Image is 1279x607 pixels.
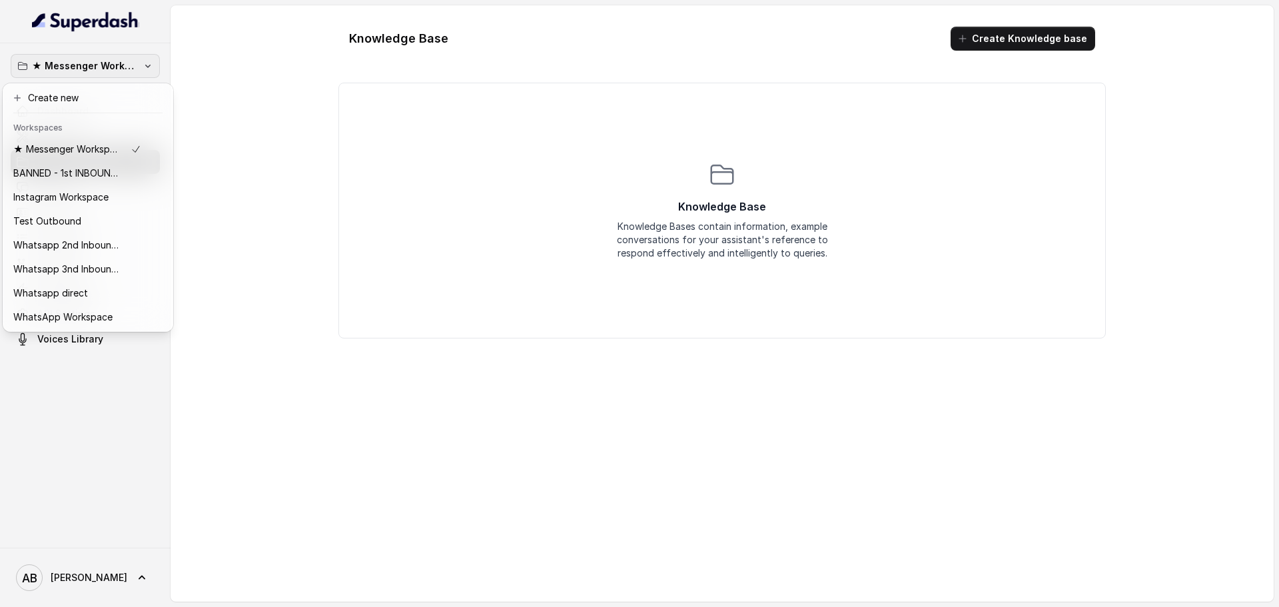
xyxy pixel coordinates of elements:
button: Create new [5,86,171,110]
p: Test Outbound [13,213,81,229]
header: Workspaces [5,116,171,137]
p: Whatsapp direct [13,285,88,301]
p: WhatsApp Workspace [13,309,113,325]
p: Instagram Workspace [13,189,109,205]
p: Whatsapp 3nd Inbound BM5 [13,261,120,277]
div: ★ Messenger Workspace [3,83,173,332]
p: Whatsapp 2nd Inbound BM5 [13,237,120,253]
p: BANNED - 1st INBOUND Workspace [13,165,120,181]
p: ★ Messenger Workspace [13,141,120,157]
button: ★ Messenger Workspace [11,54,160,78]
p: ★ Messenger Workspace [32,58,139,74]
